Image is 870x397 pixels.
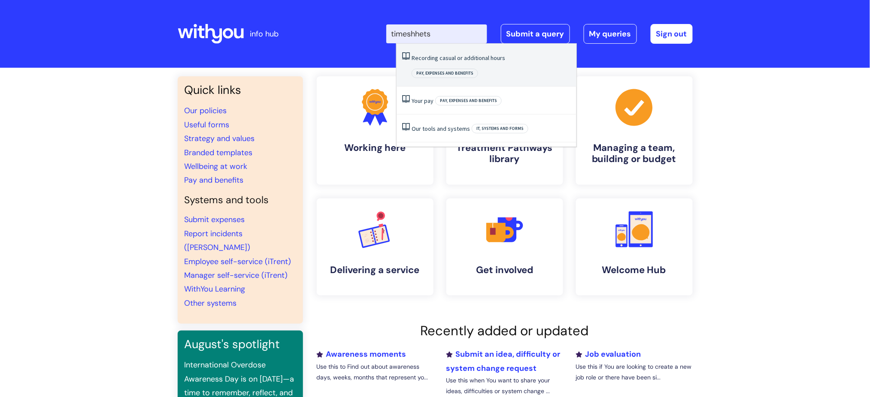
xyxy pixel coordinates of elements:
[446,349,560,373] a: Submit an idea, difficulty or system change request
[501,24,570,44] a: Submit a query
[412,54,505,62] a: Recording casual or additional hours
[185,337,296,351] h3: August's spotlight
[412,125,470,132] a: Our tools and systems
[576,198,693,295] a: Welcome Hub
[185,161,248,171] a: Wellbeing at work
[185,284,246,294] a: WithYou Learning
[185,105,227,116] a: Our policies
[583,142,686,165] h4: Managing a team, building or budget
[435,96,502,105] span: Pay, expenses and benefits
[185,194,296,206] h4: Systems and tools
[453,265,556,276] h4: Get involved
[576,361,692,383] p: Use this if You are looking to create a new job role or there have been si...
[185,83,296,97] h3: Quick links
[185,147,253,158] a: Branded templates
[412,97,433,105] a: Your pay
[317,323,693,339] h2: Recently added or updated
[576,76,693,185] a: Managing a team, building or budget
[317,361,433,383] p: Use this to Find out about awareness days, weeks, months that represent yo...
[185,214,245,225] a: Submit expenses
[185,133,255,144] a: Strategy and values
[185,229,251,253] a: Report incidents ([PERSON_NAME])
[386,24,693,44] div: | -
[324,265,427,276] h4: Delivering a service
[317,76,433,185] a: Working here
[412,69,478,78] span: Pay, expenses and benefits
[583,265,686,276] h4: Welcome Hub
[185,270,288,280] a: Manager self-service (iTrent)
[185,175,244,185] a: Pay and benefits
[324,142,427,153] h4: Working here
[250,27,279,41] p: info hub
[472,124,528,133] span: IT, systems and forms
[185,256,291,267] a: Employee self-service (iTrent)
[185,298,237,308] a: Other systems
[317,349,406,359] a: Awareness moments
[185,120,230,130] a: Useful forms
[453,142,556,165] h4: Treatment Pathways library
[584,24,637,44] a: My queries
[446,375,563,397] p: Use this when You want to share your ideas, difficulties or system change ...
[576,349,641,359] a: Job evaluation
[651,24,693,44] a: Sign out
[317,198,433,295] a: Delivering a service
[446,198,563,295] a: Get involved
[386,24,487,43] input: Search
